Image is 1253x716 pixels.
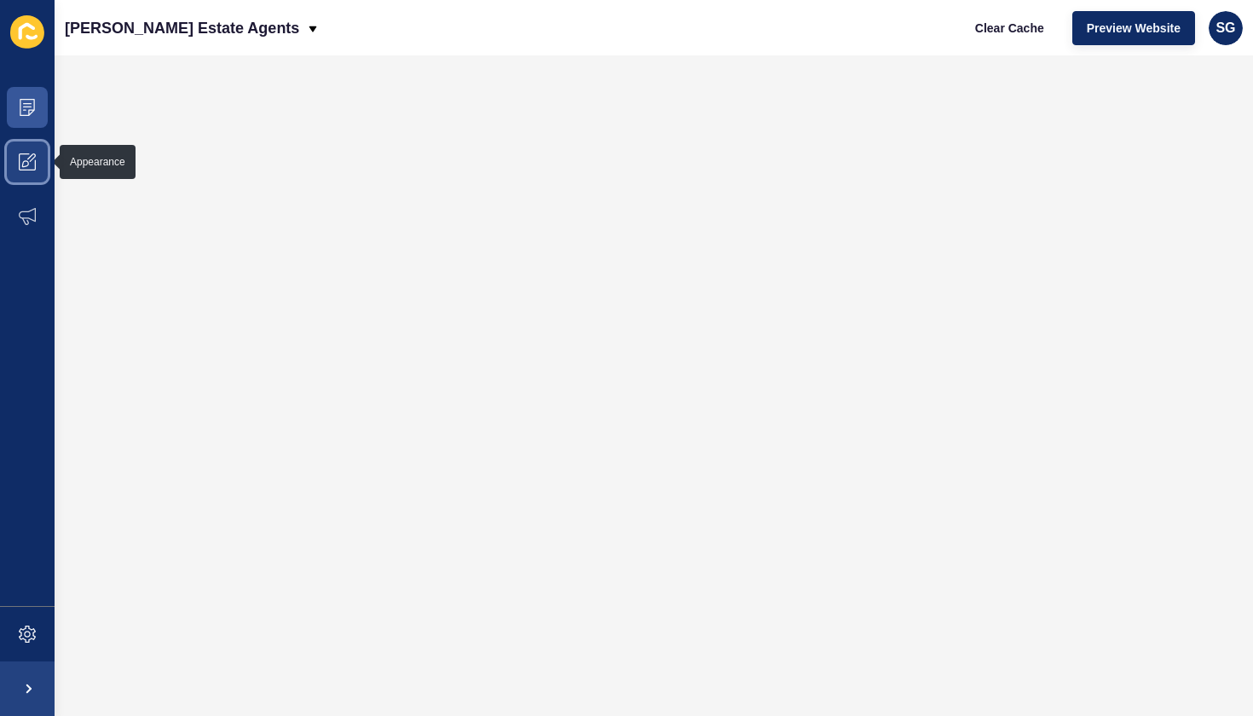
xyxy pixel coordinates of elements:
[70,155,125,169] div: Appearance
[1215,20,1235,37] span: SG
[961,11,1059,45] button: Clear Cache
[65,7,299,49] p: [PERSON_NAME] Estate Agents
[975,20,1044,37] span: Clear Cache
[1087,20,1181,37] span: Preview Website
[1072,11,1195,45] button: Preview Website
